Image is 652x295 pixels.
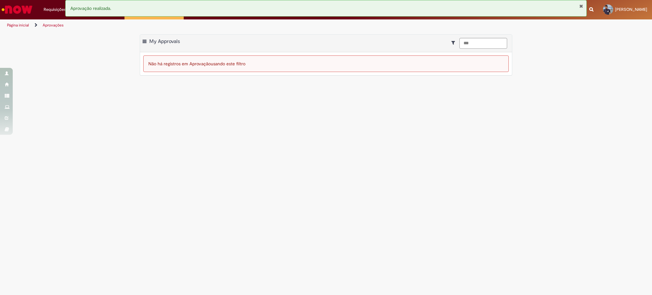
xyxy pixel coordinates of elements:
img: ServiceNow [1,3,33,16]
i: Mostrar filtros para: Suas Solicitações [451,40,458,45]
a: Página inicial [7,23,29,28]
span: My Approvals [149,38,180,45]
button: Fechar Notificação [579,4,583,9]
span: [PERSON_NAME] [615,7,647,12]
span: usando este filtro [211,61,245,67]
div: Não há registros em Aprovação [143,55,509,72]
a: Aprovações [43,23,64,28]
span: Aprovação realizada. [70,5,111,11]
ul: Trilhas de página [5,19,430,31]
span: Requisições [44,6,66,13]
